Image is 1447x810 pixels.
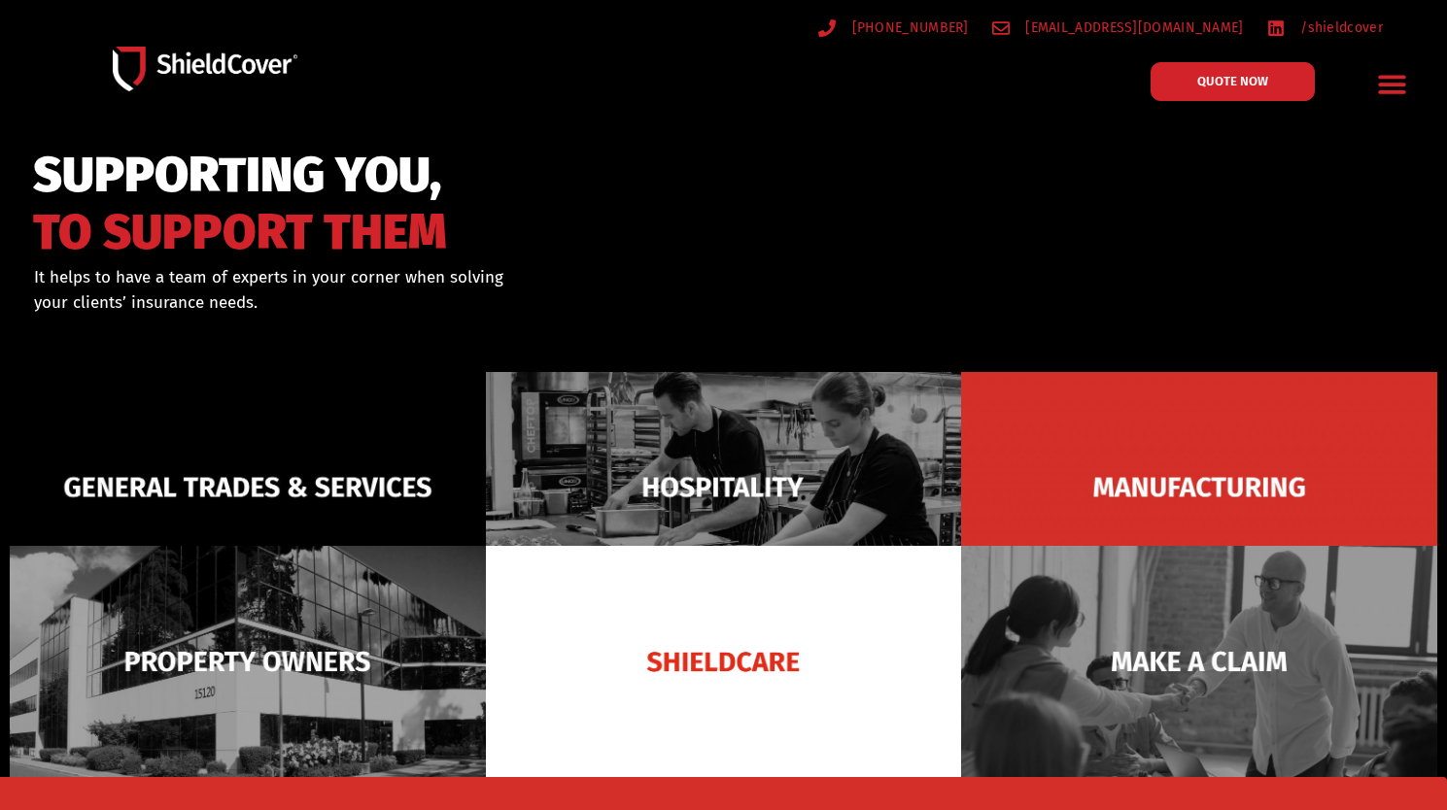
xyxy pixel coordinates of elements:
span: [EMAIL_ADDRESS][DOMAIN_NAME] [1020,16,1243,40]
img: Shield-Cover-Underwriting-Australia-logo-full [113,47,297,92]
a: QUOTE NOW [1151,62,1315,101]
div: It helps to have a team of experts in your corner when solving [34,265,815,315]
span: [PHONE_NUMBER] [847,16,969,40]
span: /shieldcover [1295,16,1383,40]
a: [EMAIL_ADDRESS][DOMAIN_NAME] [992,16,1244,40]
a: [PHONE_NUMBER] [818,16,969,40]
div: Menu Toggle [1369,61,1415,107]
p: your clients’ insurance needs. [34,290,815,316]
span: SUPPORTING YOU, [33,155,447,195]
a: /shieldcover [1267,16,1383,40]
span: QUOTE NOW [1197,75,1268,87]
